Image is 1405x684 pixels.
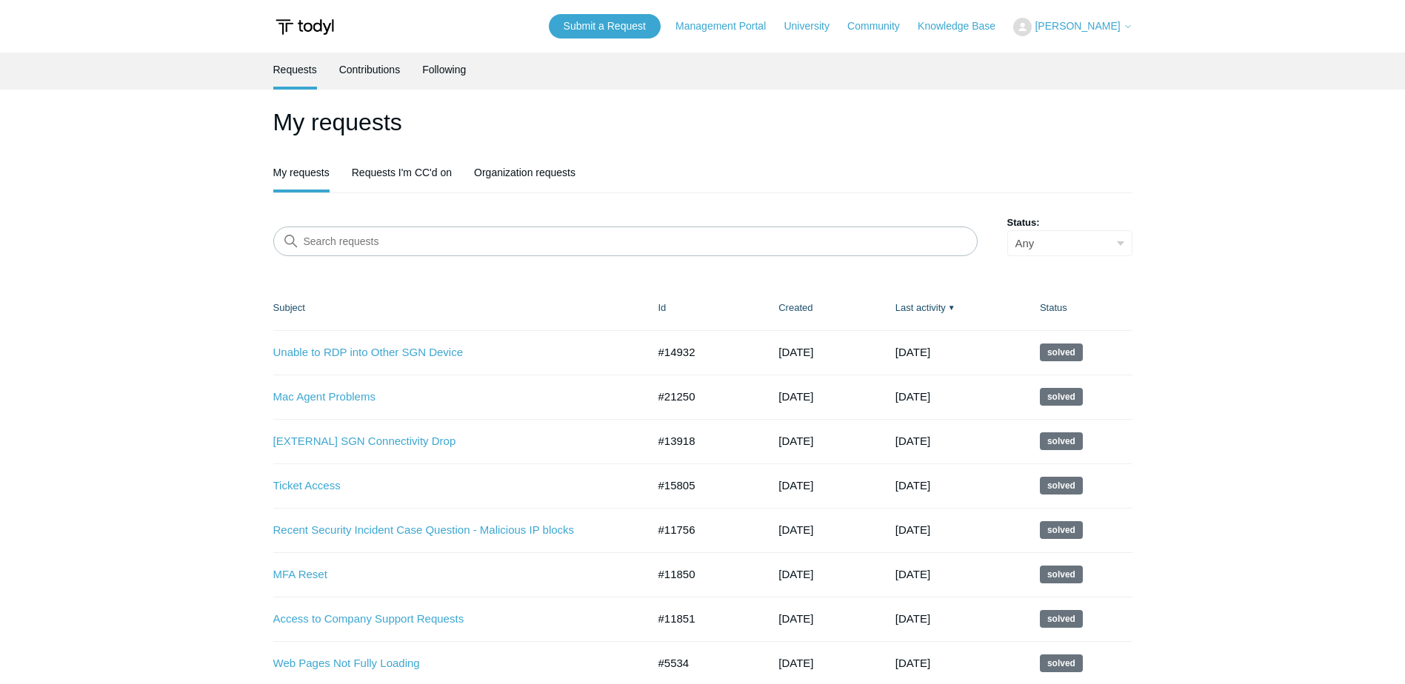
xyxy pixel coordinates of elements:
a: My requests [273,155,330,190]
a: Recent Security Incident Case Question - Malicious IP blocks [273,522,625,539]
time: 08/23/2023, 11:03 [895,568,930,580]
label: Status: [1007,215,1132,230]
a: MFA Reset [273,566,625,583]
a: Submit a Request [549,14,661,38]
td: #11850 [644,552,764,597]
time: 06/15/2022, 08:30 [778,657,813,669]
time: 08/03/2023, 09:00 [778,568,813,580]
input: Search requests [273,227,978,256]
h1: My requests [273,104,1132,140]
a: Community [847,19,915,34]
time: 08/03/2023, 09:01 [778,612,813,625]
time: 11/27/2024, 15:03 [895,390,930,403]
time: 12/24/2024, 12:03 [895,346,930,358]
a: Requests I'm CC'd on [352,155,452,190]
span: This request has been solved [1040,477,1083,494]
a: Following [422,53,466,87]
a: Ticket Access [273,477,625,494]
a: Last activity▼ [895,302,946,313]
span: This request has been solved [1040,654,1083,672]
time: 02/13/2024, 12:06 [778,479,813,492]
th: Subject [273,286,644,330]
th: Id [644,286,764,330]
a: Knowledge Base [918,19,1010,34]
img: Todyl Support Center Help Center home page [273,13,336,41]
span: ▼ [948,302,955,313]
a: Web Pages Not Fully Loading [273,655,625,672]
a: Unable to RDP into Other SGN Device [273,344,625,361]
td: #14932 [644,330,764,375]
a: University [784,19,844,34]
td: #21250 [644,375,764,419]
span: [PERSON_NAME] [1035,20,1120,32]
a: Access to Company Support Requests [273,611,625,628]
a: Management Portal [675,19,781,34]
span: This request has been solved [1040,432,1083,450]
a: Created [778,302,812,313]
a: Contributions [339,53,401,87]
time: 11/07/2024, 13:57 [778,390,813,403]
button: [PERSON_NAME] [1013,18,1132,36]
a: [EXTERNAL] SGN Connectivity Drop [273,433,625,450]
th: Status [1025,286,1132,330]
td: #11756 [644,508,764,552]
time: 05/30/2024, 20:02 [895,435,930,447]
time: 07/27/2023, 14:01 [778,523,813,536]
time: 01/04/2024, 14:15 [778,346,813,358]
span: This request has been solved [1040,521,1083,539]
time: 07/30/2022, 03:25 [895,657,930,669]
span: This request has been solved [1040,388,1083,406]
span: This request has been solved [1040,343,1083,361]
span: This request has been solved [1040,566,1083,583]
a: Requests [273,53,317,87]
span: This request has been solved [1040,610,1083,628]
a: Organization requests [474,155,575,190]
td: #11851 [644,597,764,641]
a: Mac Agent Problems [273,389,625,406]
td: #13918 [644,419,764,463]
time: 11/15/2023, 11:23 [778,435,813,447]
td: #15805 [644,463,764,508]
time: 03/06/2024, 18:02 [895,479,930,492]
time: 08/23/2023, 16:01 [895,523,930,536]
time: 08/23/2023, 10:01 [895,612,930,625]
